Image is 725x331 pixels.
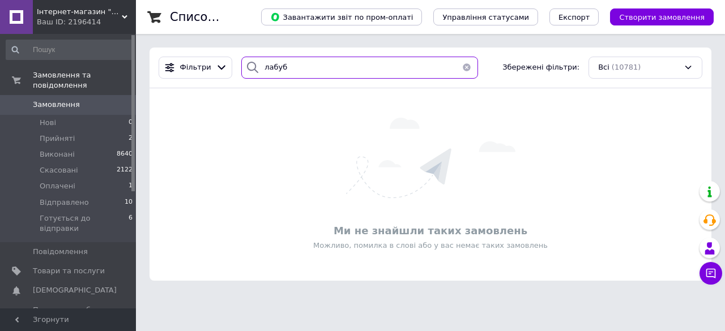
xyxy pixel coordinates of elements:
button: Чат з покупцем [700,262,722,285]
span: Завантажити звіт по пром-оплаті [270,12,413,22]
span: Управління статусами [442,13,529,22]
span: Показники роботи компанії [33,305,105,325]
span: Фільтри [180,62,211,73]
span: Виконані [40,149,75,160]
button: Завантажити звіт по пром-оплаті [261,8,422,25]
input: Пошук [6,40,134,60]
span: Інтернет-магазин "Asti" [37,7,122,17]
a: Створити замовлення [599,12,714,21]
span: [DEMOGRAPHIC_DATA] [33,285,117,295]
span: 2 [129,134,133,144]
span: 0 [129,118,133,128]
input: Пошук за номером замовлення, ПІБ покупця, номером телефону, Email, номером накладної [241,57,478,79]
button: Експорт [549,8,599,25]
span: Оплачені [40,181,75,191]
span: Прийняті [40,134,75,144]
span: 10 [125,197,133,208]
span: Відправлено [40,197,89,208]
span: Товари та послуги [33,266,105,276]
span: Повідомлення [33,247,88,257]
div: Можливо, помилка в слові або у вас немає таких замовлень [155,240,706,251]
h1: Список замовлень [170,10,285,24]
button: Очистить [455,57,478,79]
span: 1 [129,181,133,191]
button: Створити замовлення [610,8,714,25]
div: Ваш ID: 2196414 [37,17,136,27]
span: Експорт [558,13,590,22]
span: 8640 [117,149,133,160]
span: Збережені фільтри: [502,62,579,73]
span: Замовлення [33,100,80,110]
span: Готується до відправки [40,213,129,234]
div: Ми не знайшли таких замовлень [155,223,706,238]
span: Замовлення та повідомлення [33,70,136,91]
span: 2122 [117,165,133,175]
span: Скасовані [40,165,78,175]
span: Нові [40,118,56,128]
span: 6 [129,213,133,234]
span: Всі [598,62,609,73]
span: (10781) [612,63,641,71]
button: Управління статусами [433,8,538,25]
span: Створити замовлення [619,13,705,22]
img: Нічого не знайдено [346,118,515,198]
